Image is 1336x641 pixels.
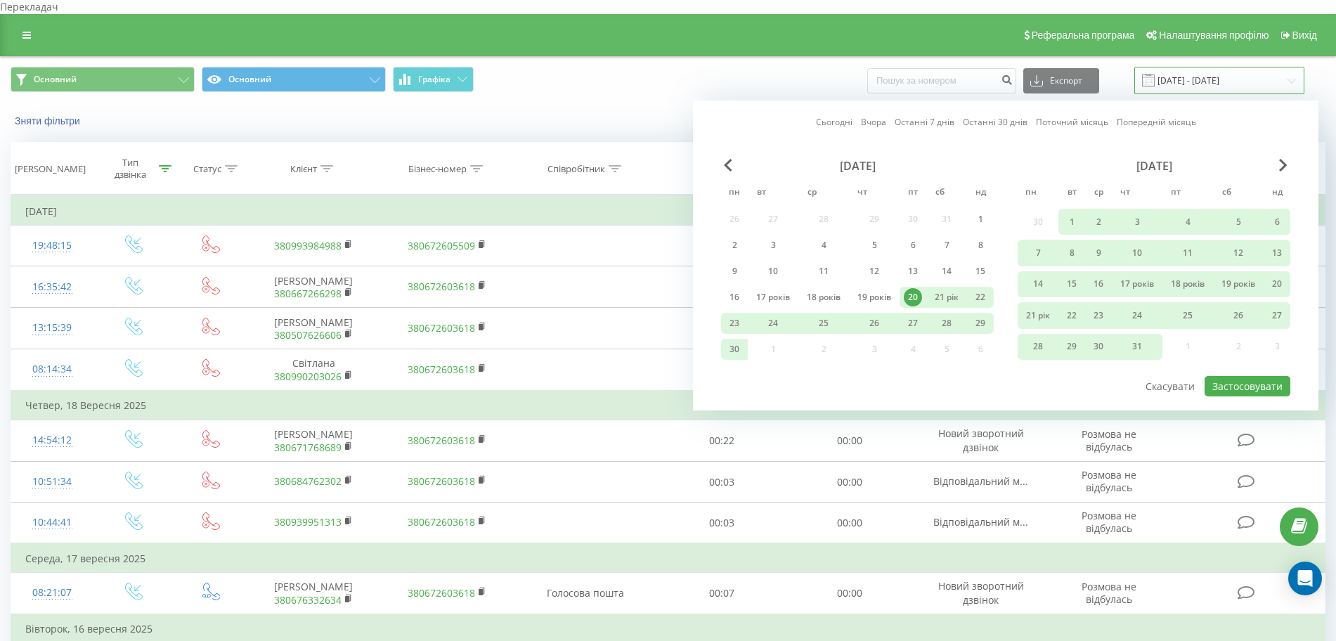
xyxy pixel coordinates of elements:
[967,261,994,282] div: та 15 червня 2025 року.
[1112,271,1162,297] div: чт 17 липня 2025 р.
[274,515,342,529] a: 380939951313
[274,239,342,252] a: 380993984988
[849,287,900,308] div: чт 19 червня 2025 р.
[25,205,57,218] font: [DATE]
[408,434,475,447] a: 380672603618
[849,235,900,256] div: 5 червня 2025 р.
[768,317,778,329] font: 24
[1085,271,1112,297] div: 16 липня 2025 р.
[975,317,985,329] font: 29
[967,209,994,230] div: нд 1 червня 2025 р.
[1221,278,1255,290] font: 19 років
[25,399,146,413] font: Четвер, 18 Вересня 2025
[837,587,862,600] font: 00:00
[408,280,475,293] a: 380672603618
[1112,209,1162,235] div: чт 3 липня 2025 р.
[729,317,739,329] font: 23
[25,622,153,635] font: Вівторок, 16 вересня 2025
[819,317,829,329] font: 25
[408,239,475,252] a: 380672605509
[274,316,353,329] font: [PERSON_NAME]
[926,313,967,334] div: субота, 28 червня 2025 р.
[933,515,1028,529] font: Відповідальний м...
[1165,183,1186,204] abbr: п'ятниця
[1236,216,1241,228] font: 5
[771,239,776,251] font: 3
[837,475,862,488] font: 00:00
[408,363,475,376] a: 380672603618
[975,265,985,277] font: 15
[816,116,852,128] font: Сьогодні
[1094,186,1103,198] font: ср
[900,261,926,282] div: Пт 13 червня 2025 р.
[1266,183,1288,204] abbr: неділя
[393,67,474,92] button: Графіка
[274,328,342,342] a: 380507626606
[15,115,80,127] font: Зняти фільтри
[721,235,748,256] div: Пн 2 червня 2025 р.
[721,339,748,360] div: Пн 30 червня 2025 р.
[942,317,952,329] font: 28
[547,587,624,600] font: Голосова пошта
[1050,75,1082,86] font: Експорт
[32,515,72,529] font: 10:44:41
[724,159,732,171] span: Попередній місяць
[768,265,778,277] font: 10
[751,183,772,204] abbr: вівторок
[895,116,954,128] font: Останні 7 днів
[418,73,450,85] font: Графіка
[1135,216,1140,228] font: 3
[900,287,926,308] div: Пт 20 червня 2025 р.
[975,291,985,303] font: 22
[1036,116,1108,128] font: Поточний місяць
[721,287,748,308] div: Пн 16 червня 2025 р.
[807,291,841,303] font: 18 років
[1094,278,1103,290] font: 16
[1112,334,1162,360] div: 31 липня 2025 р.
[1159,30,1269,41] font: Налаштування профілю
[1085,209,1112,235] div: 2 липня 2025 р.
[1058,209,1085,235] div: від 1 липня 2025 року.
[274,370,342,383] a: 380990203026
[929,183,950,204] abbr: субота
[193,162,221,175] font: Статус
[34,73,77,85] font: Основний
[32,362,72,375] font: 08:14:34
[837,516,862,529] font: 00:00
[1085,240,1112,266] div: 9 липня 2025 р.
[861,116,886,128] font: Вчора
[1067,340,1077,352] font: 29
[1279,159,1288,171] span: Наступний місяць
[1222,186,1231,198] font: сб
[274,274,353,287] font: [PERSON_NAME]
[1264,240,1290,266] div: та 13 липня 2025 року.
[274,427,353,441] font: [PERSON_NAME]
[1171,278,1205,290] font: 18 років
[408,321,475,335] a: 380672603618
[274,593,342,607] a: 380676332634
[978,239,983,251] font: 8
[757,186,766,198] font: вт
[1120,278,1154,290] font: 17 років
[11,115,87,127] button: Зняти фільтри
[1058,271,1085,297] div: 15 липня 2025 року.
[1112,302,1162,328] div: чт 24 липня 2025 р.
[911,239,916,251] font: 6
[942,265,952,277] font: 14
[1018,334,1058,360] div: Пн 28 липня 2025 р.
[1061,183,1082,204] abbr: вівторок
[547,162,605,175] font: Співробітник
[748,235,798,256] div: вт 3 червня 2025 р.
[1115,183,1136,204] abbr: четвер
[274,441,342,454] a: 380671768689
[1132,340,1142,352] font: 31
[1186,216,1191,228] font: 4
[1026,309,1050,321] font: 21 рік
[1058,240,1085,266] div: 8 липня 2025 року.
[1067,278,1077,290] font: 15
[963,116,1027,128] font: Останні 30 днів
